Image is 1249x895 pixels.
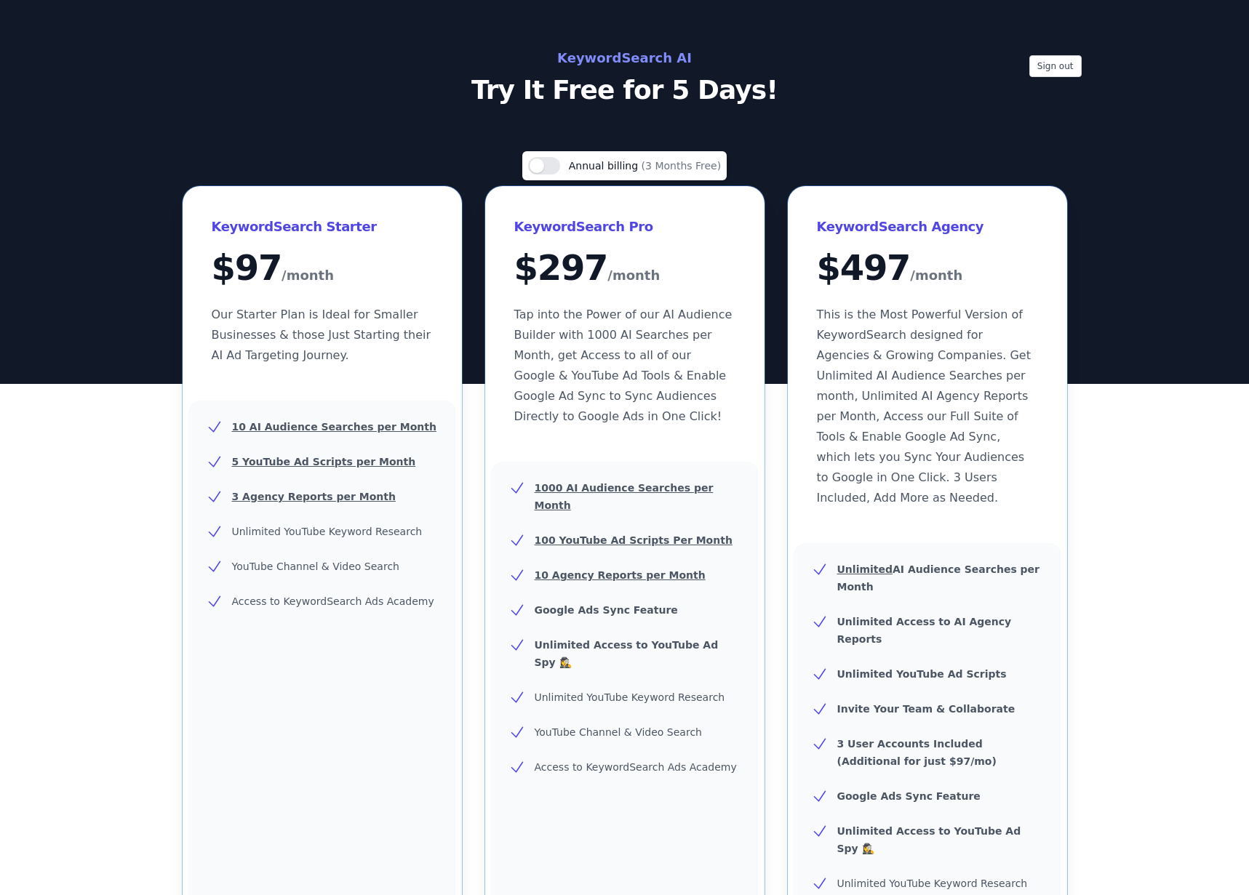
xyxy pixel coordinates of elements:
u: 100 YouTube Ad Scripts Per Month [535,534,733,546]
span: /month [910,264,962,287]
b: Google Ads Sync Feature [535,604,678,616]
u: 3 Agency Reports per Month [232,491,396,502]
b: 3 User Accounts Included (Additional for just $97/mo) [837,738,997,767]
button: Sign out [1029,55,1082,77]
b: Invite Your Team & Collaborate [837,703,1015,715]
span: Access to KeywordSearch Ads Academy [232,595,434,607]
h2: KeywordSearch AI [299,47,951,70]
span: Annual billing [569,160,642,172]
span: Tap into the Power of our AI Audience Builder with 1000 AI Searches per Month, get Access to all ... [514,308,733,423]
div: $ 497 [817,250,1038,287]
span: Unlimited YouTube Keyword Research [232,526,423,537]
span: /month [607,264,660,287]
span: Unlimited YouTube Keyword Research [837,878,1028,889]
h3: KeywordSearch Pro [514,215,735,238]
span: YouTube Channel & Video Search [232,561,399,572]
h3: KeywordSearch Agency [817,215,1038,238]
u: 10 AI Audience Searches per Month [232,421,436,433]
u: 1000 AI Audience Searches per Month [535,482,714,511]
u: 10 Agency Reports per Month [535,569,706,581]
span: Unlimited YouTube Keyword Research [535,691,725,703]
span: Our Starter Plan is Ideal for Smaller Businesses & those Just Starting their AI Ad Targeting Jour... [212,308,431,362]
b: AI Audience Searches per Month [837,563,1040,593]
span: Access to KeywordSearch Ads Academy [535,761,737,773]
b: Unlimited Access to YouTube Ad Spy 🕵️‍♀️ [535,639,719,668]
u: 5 YouTube Ad Scripts per Month [232,456,416,467]
div: $ 97 [212,250,433,287]
span: /month [282,264,334,287]
span: This is the Most Powerful Version of KeywordSearch designed for Agencies & Growing Companies. Get... [817,308,1031,505]
b: Google Ads Sync Feature [837,790,981,802]
b: Unlimited YouTube Ad Scripts [837,668,1007,680]
div: $ 297 [514,250,735,287]
b: Unlimited Access to YouTube Ad Spy 🕵️‍♀️ [837,825,1021,854]
b: Unlimited Access to AI Agency Reports [837,616,1012,645]
p: Try It Free for 5 Days! [299,76,951,105]
u: Unlimited [837,563,893,575]
span: (3 Months Free) [642,160,722,172]
span: YouTube Channel & Video Search [535,726,702,738]
h3: KeywordSearch Starter [212,215,433,238]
